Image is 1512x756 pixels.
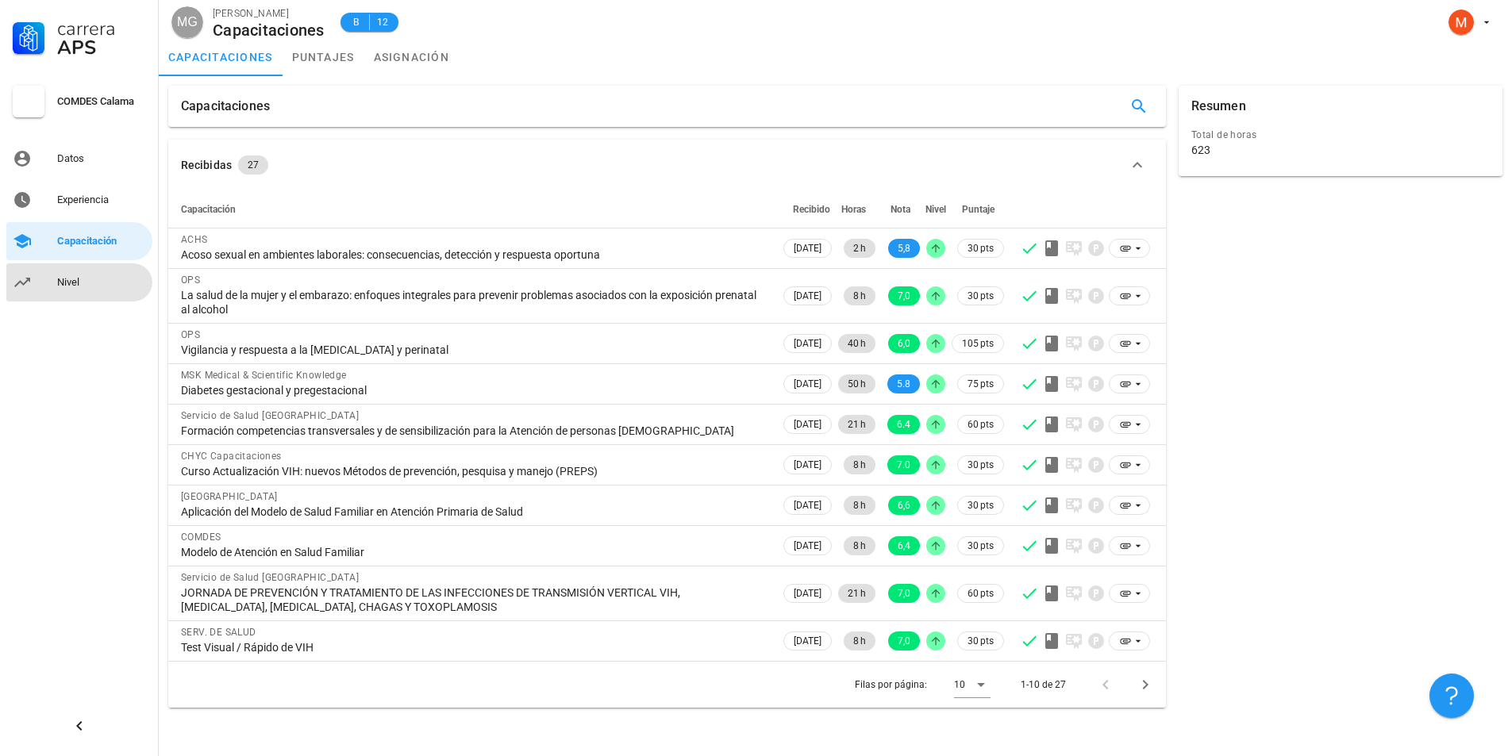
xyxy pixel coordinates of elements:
[853,536,866,555] span: 8 h
[897,374,910,393] span: 5.8
[181,627,256,638] span: SERV. DE SALUD
[793,204,830,215] span: Recibido
[181,274,200,286] span: OPS
[283,38,364,76] a: puntajes
[853,631,866,650] span: 8 h
[181,370,347,381] span: MSK Medical & Scientific Knowledge
[848,334,866,353] span: 40 h
[181,545,768,559] div: Modelo de Atención en Salud Familiar
[213,21,325,39] div: Capacitaciones
[6,263,152,301] a: Nivel
[794,537,821,555] span: [DATE]
[181,204,236,215] span: Capacitación
[181,424,768,438] div: Formación competencias transversales y de sensibilización para la Atención de personas [DEMOGRAPH...
[57,235,146,248] div: Capacitación
[898,584,910,603] span: 7,0
[968,497,994,513] span: 30 pts
[57,152,146,165] div: Datos
[879,190,923,228] th: Nota
[925,204,946,215] span: Nivel
[181,532,221,543] span: COMDES
[794,497,821,514] span: [DATE]
[1191,127,1490,143] div: Total de horas
[962,336,994,351] span: 105 pts
[954,672,991,697] div: 10Filas por página:
[954,677,965,692] div: 10
[159,38,283,76] a: capacitaciones
[794,240,821,257] span: [DATE]
[168,190,780,228] th: Capacitación
[898,631,910,650] span: 7,0
[794,585,821,602] span: [DATE]
[794,287,821,305] span: [DATE]
[855,662,991,708] div: Filas por página:
[898,239,910,258] span: 5,8
[780,190,835,228] th: Recibido
[181,640,768,654] div: Test Visual / Rápido de VIH
[923,190,948,228] th: Nivel
[6,181,152,219] a: Experiencia
[177,6,198,38] span: MG
[853,496,866,515] span: 8 h
[57,276,146,289] div: Nivel
[181,410,359,421] span: Servicio de Salud [GEOGRAPHIC_DATA]
[181,572,359,583] span: Servicio de Salud [GEOGRAPHIC_DATA]
[181,329,200,340] span: OPS
[168,140,1166,190] button: Recibidas 27
[968,416,994,432] span: 60 pts
[962,204,995,215] span: Puntaje
[968,633,994,649] span: 30 pts
[794,632,821,650] span: [DATE]
[968,585,994,601] span: 60 pts
[968,538,994,554] span: 30 pts
[968,288,994,304] span: 30 pts
[794,456,821,474] span: [DATE]
[57,95,146,108] div: COMDES Calama
[948,190,1007,228] th: Puntaje
[848,584,866,603] span: 21 h
[6,140,152,178] a: Datos
[181,491,278,502] span: [GEOGRAPHIC_DATA]
[181,248,768,262] div: Acoso sexual en ambientes laborales: consecuencias, detección y respuesta oportuna
[57,194,146,206] div: Experiencia
[181,464,768,478] div: Curso Actualización VIH: nuevos Métodos de prevención, pesquisa y manejo (PREPS)
[898,286,910,305] span: 7,0
[891,204,910,215] span: Nota
[1021,677,1066,692] div: 1-10 de 27
[350,14,363,30] span: B
[248,155,259,175] span: 27
[181,383,768,397] div: Diabetes gestacional y pregestacional
[1131,670,1160,699] button: Página siguiente
[57,38,146,57] div: APS
[181,234,208,245] span: ACHS
[364,38,460,76] a: asignación
[898,496,910,515] span: 6,6
[1449,10,1474,35] div: avatar
[853,286,866,305] span: 8 h
[6,222,152,260] a: Capacitación
[376,14,389,30] span: 12
[968,376,994,392] span: 75 pts
[181,451,282,462] span: CHYC Capacitaciones
[897,455,910,474] span: 7.0
[794,335,821,352] span: [DATE]
[181,156,232,174] div: Recibidas
[794,416,821,433] span: [DATE]
[181,505,768,519] div: Aplicación del Modelo de Salud Familiar en Atención Primaria de Salud
[853,239,866,258] span: 2 h
[898,334,910,353] span: 6,0
[898,536,910,555] span: 6,4
[968,240,994,256] span: 30 pts
[1191,143,1210,157] div: 623
[213,6,325,21] div: [PERSON_NAME]
[841,204,866,215] span: Horas
[794,375,821,393] span: [DATE]
[171,6,203,38] div: avatar
[181,86,270,127] div: Capacitaciones
[181,585,768,614] div: JORNADA DE PREVENCIÓN Y TRATAMIENTO DE LAS INFECCIONES DE TRANSMISIÓN VERTICAL VIH, [MEDICAL_DATA...
[853,455,866,474] span: 8 h
[848,374,866,393] span: 50 h
[968,457,994,473] span: 30 pts
[848,415,866,434] span: 21 h
[181,343,768,357] div: Vigilancia y respuesta a la [MEDICAL_DATA] y perinatal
